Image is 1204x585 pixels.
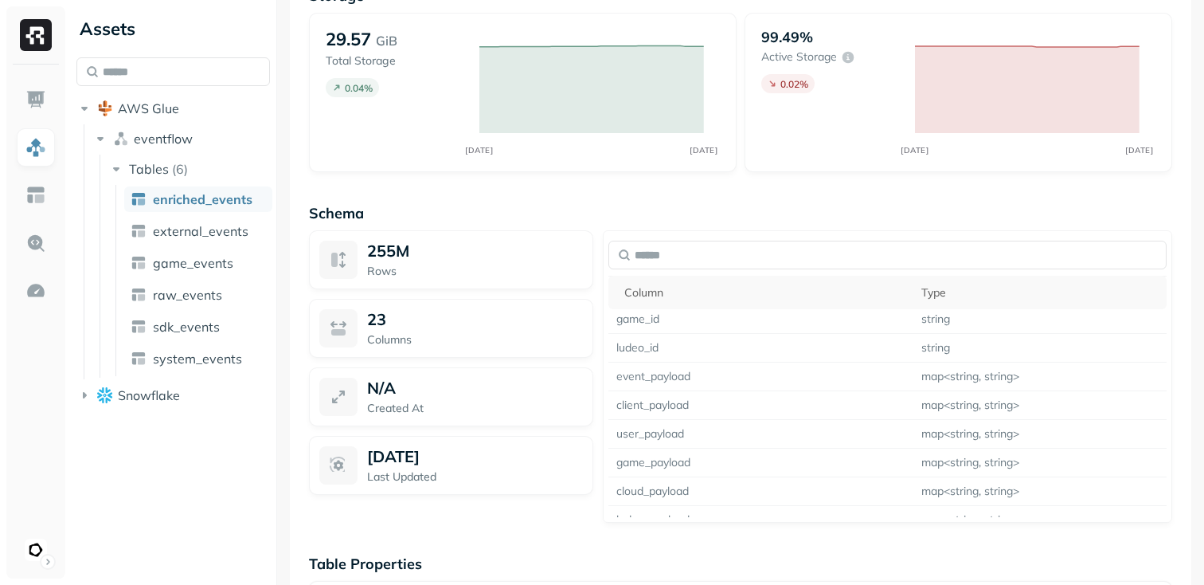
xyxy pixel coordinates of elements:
a: external_events [124,218,272,244]
span: sdk_events [153,319,220,335]
td: map<string, string> [913,477,1167,506]
td: game_id [608,305,913,334]
span: Tables [129,161,169,177]
td: map<string, string> [913,391,1167,420]
span: external_events [153,223,248,239]
img: namespace [113,131,129,147]
td: string [913,305,1167,334]
a: system_events [124,346,272,371]
img: table [131,319,147,335]
p: 29.57 [326,28,371,50]
td: event_payload [608,363,913,391]
img: table [131,191,147,207]
img: Assets [25,137,46,158]
div: Column [624,285,905,300]
a: sdk_events [124,314,272,340]
a: game_events [124,250,272,276]
img: Optimization [25,281,46,301]
tspan: [DATE] [466,145,494,155]
p: 99.49% [761,28,813,46]
button: Tables(6) [108,156,272,182]
td: user_payload [608,420,913,449]
td: cloud_payload [608,477,913,506]
img: table [131,351,147,367]
td: map<string, string> [913,420,1167,449]
p: 23 [367,309,386,329]
img: table [131,223,147,239]
span: raw_events [153,287,222,303]
td: string [913,334,1167,363]
p: Rows [367,264,583,279]
p: 0.04 % [345,82,373,94]
span: AWS Glue [118,100,179,116]
p: Table Properties [309,555,1172,573]
td: ludeo_payload [608,506,913,535]
img: Ryft [20,19,52,51]
a: enriched_events [124,186,272,212]
a: raw_events [124,282,272,308]
p: N/A [367,378,396,398]
td: ludeo_id [608,334,913,363]
button: Snowflake [76,383,270,408]
td: global_session_id [608,277,913,305]
p: 0.02 % [780,78,808,90]
img: Query Explorer [25,233,46,253]
img: Ludeo [25,539,47,561]
td: map<string, string> [913,506,1167,535]
tspan: [DATE] [1126,145,1154,155]
span: Snowflake [118,387,180,403]
p: Schema [309,204,1172,222]
img: Dashboard [25,89,46,110]
span: system_events [153,351,242,367]
img: root [97,387,113,402]
img: table [131,287,147,303]
p: Created At [367,401,583,416]
span: game_events [153,255,233,271]
td: game_payload [608,449,913,477]
p: ( 6 ) [172,161,188,177]
td: map<string, string> [913,449,1167,477]
img: Asset Explorer [25,185,46,206]
p: GiB [376,31,397,50]
td: client_payload [608,391,913,420]
div: Assets [76,16,270,41]
p: Last Updated [367,469,583,485]
tspan: [DATE] [690,145,718,155]
img: table [131,255,147,271]
span: eventflow [134,131,193,147]
div: Type [921,285,1159,300]
p: Total Storage [326,53,463,69]
span: 255M [367,241,409,261]
button: eventflow [92,126,271,151]
span: enriched_events [153,191,252,207]
img: root [97,100,113,116]
td: map<string, string> [913,363,1167,391]
button: AWS Glue [76,96,270,121]
p: Columns [367,332,583,347]
p: Active storage [761,49,837,65]
tspan: [DATE] [901,145,929,155]
p: [DATE] [367,446,420,466]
